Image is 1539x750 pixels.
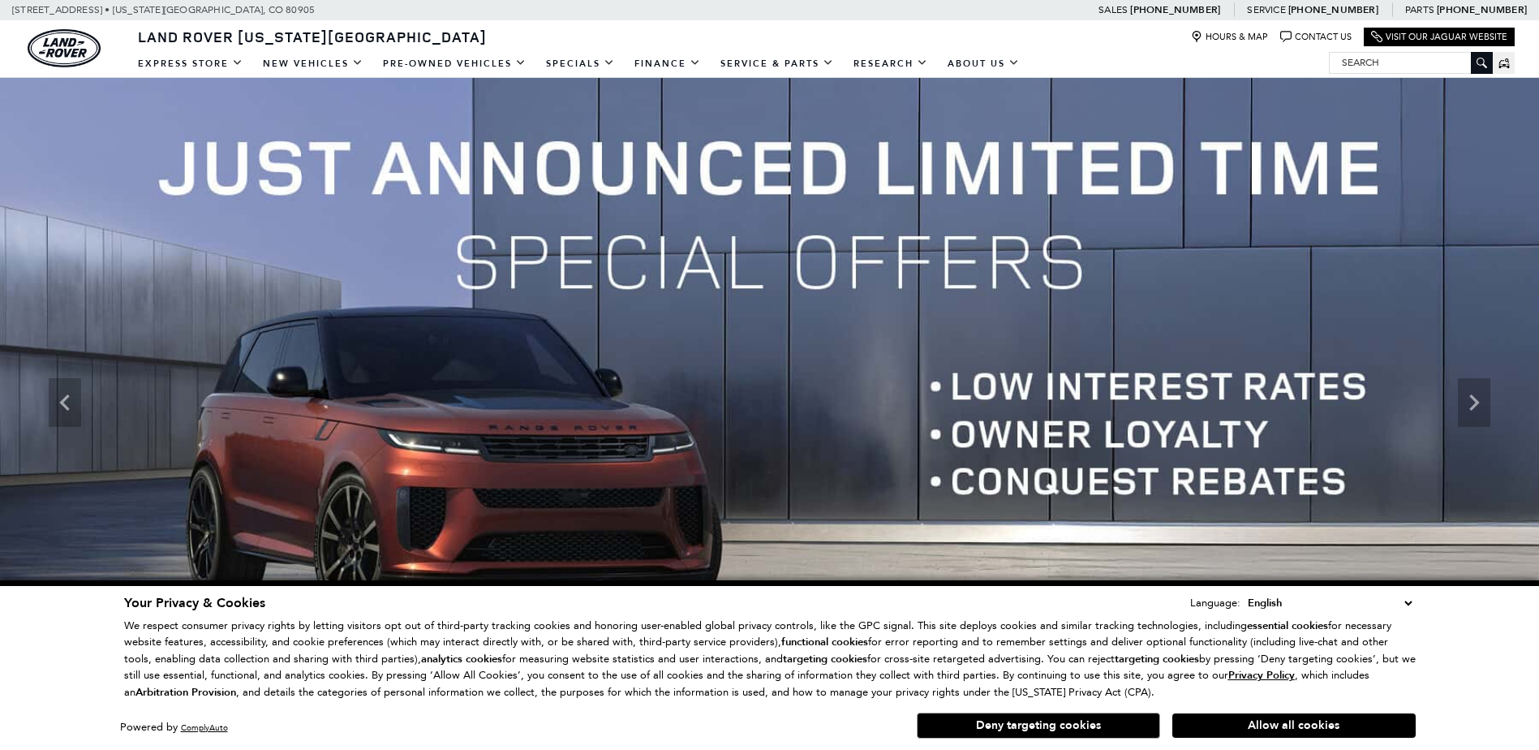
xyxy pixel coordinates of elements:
button: Allow all cookies [1172,713,1416,738]
a: [STREET_ADDRESS] • [US_STATE][GEOGRAPHIC_DATA], CO 80905 [12,4,315,15]
a: [PHONE_NUMBER] [1130,3,1220,16]
a: EXPRESS STORE [128,50,253,78]
a: Privacy Policy [1228,669,1295,681]
a: [PHONE_NUMBER] [1288,3,1378,16]
span: Sales [1098,4,1128,15]
div: Previous [49,378,81,427]
strong: essential cookies [1247,619,1328,633]
div: Language: [1190,597,1240,608]
div: Powered by [120,722,228,733]
a: About Us [938,50,1030,78]
u: Privacy Policy [1228,668,1295,683]
select: Language Select [1244,594,1416,612]
a: Specials [536,50,625,78]
img: Land Rover [28,29,101,67]
a: [PHONE_NUMBER] [1437,3,1527,16]
a: Visit Our Jaguar Website [1371,31,1507,43]
input: Search [1330,53,1492,72]
p: We respect consumer privacy rights by letting visitors opt out of third-party tracking cookies an... [124,618,1416,701]
a: Land Rover [US_STATE][GEOGRAPHIC_DATA] [128,27,497,46]
strong: Arbitration Provision [135,685,236,700]
span: Service [1247,4,1285,15]
strong: analytics cookies [421,652,502,666]
a: New Vehicles [253,50,373,78]
a: Hours & Map [1191,31,1268,43]
a: Pre-Owned Vehicles [373,50,536,78]
div: Next [1458,378,1490,427]
a: Contact Us [1280,31,1352,43]
a: Service & Parts [711,50,844,78]
strong: targeting cookies [1115,652,1199,666]
strong: targeting cookies [783,652,867,666]
a: Finance [625,50,711,78]
button: Deny targeting cookies [917,713,1160,739]
a: land-rover [28,29,101,67]
strong: functional cookies [781,635,868,649]
span: Your Privacy & Cookies [124,594,265,612]
span: Land Rover [US_STATE][GEOGRAPHIC_DATA] [138,27,487,46]
a: ComplyAuto [181,722,228,733]
span: Parts [1405,4,1434,15]
nav: Main Navigation [128,50,1030,78]
a: Research [844,50,938,78]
